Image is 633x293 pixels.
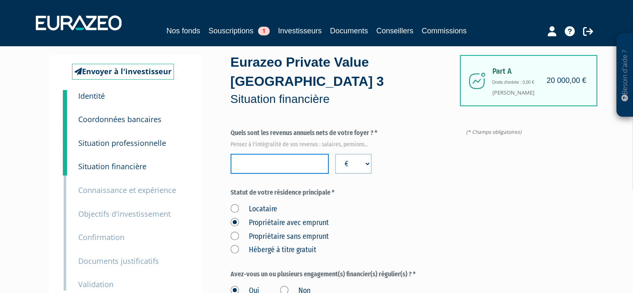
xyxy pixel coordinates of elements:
label: Avez-vous un ou plusieurs engagement(s) financier(s) régulier(s) ? * [231,270,525,279]
img: 1732889491-logotype_eurazeo_blanc_rvb.png [36,15,122,30]
small: Objectifs d'investissement [78,209,171,219]
em: Pensez à l'intégralité de vos revenus : salaires, pensions... [231,140,525,149]
span: Part A [492,67,584,76]
a: Documents [330,25,368,37]
label: Propriétaire avec emprunt [231,218,329,228]
a: Souscriptions1 [209,25,270,37]
small: Situation professionnelle [78,138,166,148]
a: 3 [63,126,67,152]
a: Nos fonds [166,25,200,38]
small: Situation financière [78,161,146,171]
a: Envoyer à l'investisseur [72,64,174,80]
label: Hébergé à titre gratuit [231,245,316,255]
label: Locataire [231,204,277,215]
a: Investisseurs [278,25,322,37]
label: Propriétaire sans emprunt [231,231,329,242]
small: Identité [78,91,105,101]
a: 4 [63,149,67,175]
small: Validation [78,279,114,289]
small: Coordonnées bancaires [78,114,161,124]
div: [PERSON_NAME] [460,55,597,106]
a: 2 [63,102,67,128]
div: Eurazeo Private Value [GEOGRAPHIC_DATA] 3 [231,53,459,108]
span: 1 [258,27,270,35]
h6: Droits d'entrée : 0,00 € [492,80,584,85]
p: Situation financière [231,91,459,108]
small: Documents justificatifs [78,256,159,266]
label: Quels sont les revenus annuels nets de votre foyer ? * [231,128,525,146]
a: 1 [63,90,67,107]
small: Confirmation [78,232,124,242]
small: Connaissance et expérience [78,185,176,195]
a: Conseillers [376,25,413,37]
h4: 20 000,00 € [546,77,586,85]
a: Commissions [422,25,467,37]
label: Statut de votre résidence principale * [231,188,525,198]
p: Besoin d'aide ? [620,38,630,113]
